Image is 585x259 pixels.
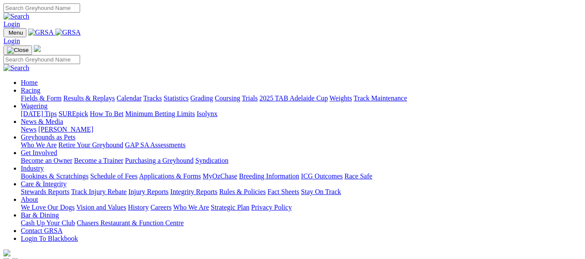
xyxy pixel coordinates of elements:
[3,37,20,45] a: Login
[7,47,29,54] img: Close
[76,204,126,211] a: Vision and Values
[3,28,26,37] button: Toggle navigation
[116,94,142,102] a: Calendar
[195,157,228,164] a: Syndication
[21,172,88,180] a: Bookings & Scratchings
[301,188,341,195] a: Stay On Track
[21,157,72,164] a: Become an Owner
[21,188,582,196] div: Care & Integrity
[21,102,48,110] a: Wagering
[191,94,213,102] a: Grading
[74,157,123,164] a: Become a Trainer
[21,118,63,125] a: News & Media
[239,172,299,180] a: Breeding Information
[125,157,194,164] a: Purchasing a Greyhound
[34,45,41,52] img: logo-grsa-white.png
[170,188,217,195] a: Integrity Reports
[125,141,186,149] a: GAP SA Assessments
[21,204,582,211] div: About
[90,172,137,180] a: Schedule of Fees
[90,110,124,117] a: How To Bet
[128,188,168,195] a: Injury Reports
[330,94,352,102] a: Weights
[143,94,162,102] a: Tracks
[58,141,123,149] a: Retire Your Greyhound
[21,141,57,149] a: Who We Are
[3,3,80,13] input: Search
[211,204,249,211] a: Strategic Plan
[21,219,75,227] a: Cash Up Your Club
[21,110,582,118] div: Wagering
[55,29,81,36] img: GRSA
[3,20,20,28] a: Login
[251,204,292,211] a: Privacy Policy
[242,94,258,102] a: Trials
[197,110,217,117] a: Isolynx
[21,126,582,133] div: News & Media
[21,204,74,211] a: We Love Our Dogs
[219,188,266,195] a: Rules & Policies
[125,110,195,117] a: Minimum Betting Limits
[259,94,328,102] a: 2025 TAB Adelaide Cup
[150,204,171,211] a: Careers
[21,133,75,141] a: Greyhounds as Pets
[58,110,88,117] a: SUREpick
[21,196,38,203] a: About
[215,94,240,102] a: Coursing
[128,204,149,211] a: History
[21,180,67,188] a: Care & Integrity
[21,165,44,172] a: Industry
[301,172,343,180] a: ICG Outcomes
[21,235,78,242] a: Login To Blackbook
[71,188,126,195] a: Track Injury Rebate
[21,94,61,102] a: Fields & Form
[344,172,372,180] a: Race Safe
[3,45,32,55] button: Toggle navigation
[354,94,407,102] a: Track Maintenance
[21,227,62,234] a: Contact GRSA
[21,219,582,227] div: Bar & Dining
[3,13,29,20] img: Search
[21,87,40,94] a: Racing
[38,126,93,133] a: [PERSON_NAME]
[21,172,582,180] div: Industry
[3,55,80,64] input: Search
[173,204,209,211] a: Who We Are
[139,172,201,180] a: Applications & Forms
[63,94,115,102] a: Results & Replays
[28,29,54,36] img: GRSA
[3,64,29,72] img: Search
[21,157,582,165] div: Get Involved
[268,188,299,195] a: Fact Sheets
[21,141,582,149] div: Greyhounds as Pets
[203,172,237,180] a: MyOzChase
[9,29,23,36] span: Menu
[3,249,10,256] img: logo-grsa-white.png
[21,149,57,156] a: Get Involved
[21,79,38,86] a: Home
[21,110,57,117] a: [DATE] Tips
[164,94,189,102] a: Statistics
[21,188,69,195] a: Stewards Reports
[21,126,36,133] a: News
[21,94,582,102] div: Racing
[21,211,59,219] a: Bar & Dining
[77,219,184,227] a: Chasers Restaurant & Function Centre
